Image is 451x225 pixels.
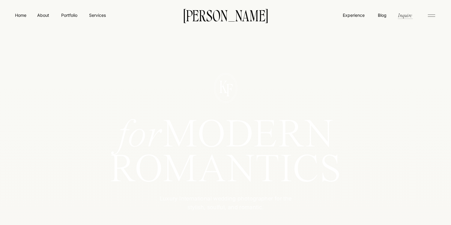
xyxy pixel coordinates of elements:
[88,12,106,18] a: Services
[397,12,413,19] a: Inquire
[58,12,80,18] a: Portfolio
[221,82,237,97] p: F
[215,78,231,94] p: K
[151,194,300,212] p: Luxury International wedding photographer for the stylish, soulful, and romantic.
[88,118,363,147] h1: MODERN
[88,153,363,186] h1: ROMANTICS
[36,12,50,18] a: About
[118,116,163,156] i: for
[14,12,28,18] a: Home
[174,9,277,21] a: [PERSON_NAME]
[342,12,365,18] a: Experience
[376,12,388,18] a: Blog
